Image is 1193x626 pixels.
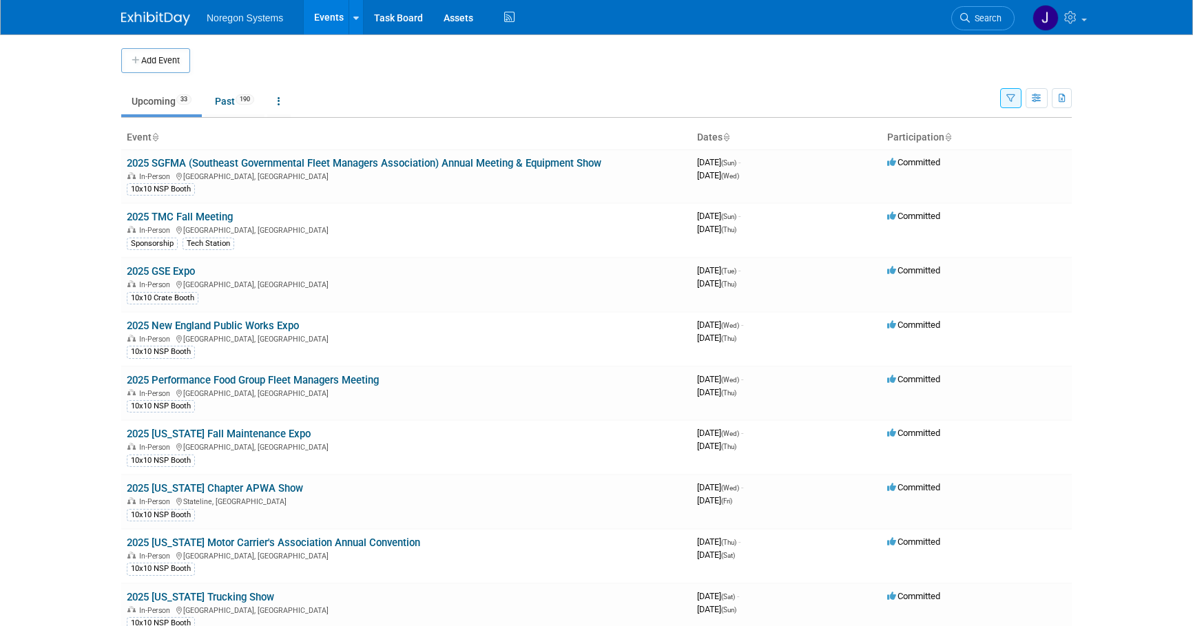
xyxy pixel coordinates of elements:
span: (Thu) [721,280,736,288]
span: (Fri) [721,497,732,505]
span: - [737,591,739,601]
div: 10x10 NSP Booth [127,563,195,575]
span: Committed [887,265,940,275]
span: [DATE] [697,550,735,560]
img: In-Person Event [127,172,136,179]
div: [GEOGRAPHIC_DATA], [GEOGRAPHIC_DATA] [127,604,686,615]
img: In-Person Event [127,280,136,287]
div: [GEOGRAPHIC_DATA], [GEOGRAPHIC_DATA] [127,278,686,289]
span: - [738,265,740,275]
span: (Sun) [721,159,736,167]
span: Committed [887,482,940,492]
span: [DATE] [697,265,740,275]
span: - [741,428,743,438]
span: [DATE] [697,387,736,397]
img: In-Person Event [127,443,136,450]
img: In-Person Event [127,497,136,504]
span: (Thu) [721,226,736,233]
a: Sort by Start Date [723,132,729,143]
span: Committed [887,374,940,384]
a: Upcoming33 [121,88,202,114]
span: [DATE] [697,333,736,343]
img: In-Person Event [127,226,136,233]
span: Search [970,13,1002,23]
span: In-Person [139,606,174,615]
div: 10x10 NSP Booth [127,455,195,467]
div: 10x10 Crate Booth [127,292,198,304]
div: [GEOGRAPHIC_DATA], [GEOGRAPHIC_DATA] [127,441,686,452]
span: In-Person [139,280,174,289]
span: (Thu) [721,389,736,397]
span: [DATE] [697,320,743,330]
span: Committed [887,320,940,330]
span: (Wed) [721,172,739,180]
button: Add Event [121,48,190,73]
span: In-Person [139,552,174,561]
a: 2025 New England Public Works Expo [127,320,299,332]
span: - [738,536,740,547]
div: 10x10 NSP Booth [127,400,195,413]
span: (Wed) [721,322,739,329]
a: 2025 [US_STATE] Motor Carrier's Association Annual Convention [127,536,420,549]
div: Stateline, [GEOGRAPHIC_DATA] [127,495,686,506]
a: 2025 SGFMA (Southeast Governmental Fleet Managers Association) Annual Meeting & Equipment Show [127,157,601,169]
a: 2025 TMC Fall Meeting [127,211,233,223]
span: In-Person [139,172,174,181]
span: - [741,320,743,330]
div: 10x10 NSP Booth [127,346,195,358]
a: 2025 [US_STATE] Chapter APWA Show [127,482,303,494]
span: [DATE] [697,591,739,601]
span: Committed [887,536,940,547]
span: [DATE] [697,374,743,384]
span: In-Person [139,335,174,344]
a: Past190 [205,88,264,114]
span: (Wed) [721,484,739,492]
span: (Tue) [721,267,736,275]
span: In-Person [139,497,174,506]
span: In-Person [139,226,174,235]
span: [DATE] [697,278,736,289]
a: Sort by Participation Type [944,132,951,143]
span: Committed [887,591,940,601]
span: (Sat) [721,552,735,559]
span: [DATE] [697,482,743,492]
span: In-Person [139,443,174,452]
div: [GEOGRAPHIC_DATA], [GEOGRAPHIC_DATA] [127,224,686,235]
span: (Wed) [721,376,739,384]
span: (Sun) [721,213,736,220]
div: [GEOGRAPHIC_DATA], [GEOGRAPHIC_DATA] [127,333,686,344]
div: [GEOGRAPHIC_DATA], [GEOGRAPHIC_DATA] [127,170,686,181]
div: Sponsorship [127,238,178,250]
img: In-Person Event [127,389,136,396]
span: [DATE] [697,441,736,451]
span: [DATE] [697,495,732,505]
div: 10x10 NSP Booth [127,509,195,521]
div: Tech Station [183,238,234,250]
span: [DATE] [697,604,736,614]
span: - [741,482,743,492]
span: Noregon Systems [207,12,283,23]
th: Event [121,126,692,149]
span: [DATE] [697,211,740,221]
span: - [738,157,740,167]
span: [DATE] [697,428,743,438]
span: - [738,211,740,221]
span: [DATE] [697,170,739,180]
span: (Sun) [721,606,736,614]
a: 2025 GSE Expo [127,265,195,278]
span: 33 [176,94,191,105]
span: [DATE] [697,536,740,547]
span: [DATE] [697,157,740,167]
span: [DATE] [697,224,736,234]
a: 2025 Performance Food Group Fleet Managers Meeting [127,374,379,386]
span: (Thu) [721,539,736,546]
a: 2025 [US_STATE] Fall Maintenance Expo [127,428,311,440]
div: [GEOGRAPHIC_DATA], [GEOGRAPHIC_DATA] [127,387,686,398]
th: Dates [692,126,882,149]
div: [GEOGRAPHIC_DATA], [GEOGRAPHIC_DATA] [127,550,686,561]
th: Participation [882,126,1072,149]
span: Committed [887,428,940,438]
img: In-Person Event [127,552,136,559]
a: 2025 [US_STATE] Trucking Show [127,591,274,603]
img: Johana Gil [1033,5,1059,31]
